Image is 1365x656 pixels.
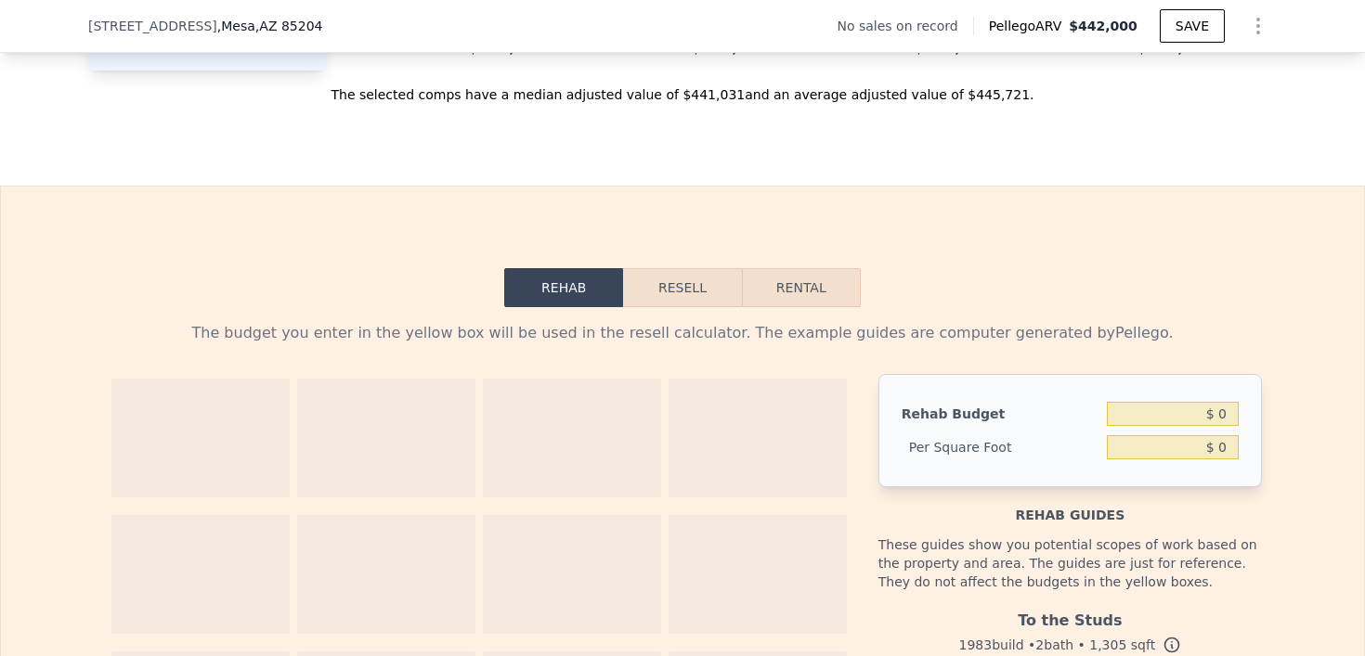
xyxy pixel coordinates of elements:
[742,268,861,307] button: Rental
[1160,9,1225,43] button: SAVE
[504,268,623,307] button: Rehab
[1069,19,1137,33] span: $442,000
[989,17,1070,35] span: Pellego ARV
[878,487,1262,524] div: Rehab guides
[88,71,1277,104] div: The selected comps have a median adjusted value of $441,031 and an average adjusted value of $445...
[878,602,1262,632] div: To the Studs
[837,17,972,35] div: No sales on record
[103,322,1262,344] div: The budget you enter in the yellow box will be used in the resell calculator. The example guides ...
[88,17,217,35] span: [STREET_ADDRESS]
[1240,7,1277,45] button: Show Options
[255,19,323,33] span: , AZ 85204
[878,524,1262,602] div: These guides show you potential scopes of work based on the property and area. The guides are jus...
[623,268,741,307] button: Resell
[902,431,1099,464] div: Per Square Foot
[902,397,1099,431] div: Rehab Budget
[217,17,323,35] span: , Mesa
[1089,637,1126,652] span: 1,305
